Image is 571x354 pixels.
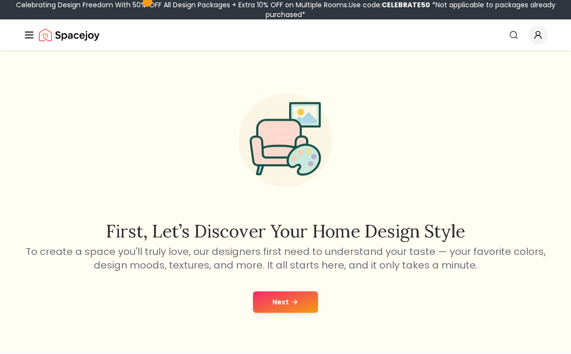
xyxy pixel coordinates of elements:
nav: Global [23,19,548,51]
p: To create a space you'll truly love, our designers first need to understand your taste — your fav... [8,245,563,272]
h2: First, let’s discover your home design style [8,221,563,241]
button: Next [253,291,318,313]
a: Spacejoy [39,25,100,45]
img: Start Style Quiz Illustration [223,78,348,202]
img: Spacejoy Logo [39,25,100,45]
